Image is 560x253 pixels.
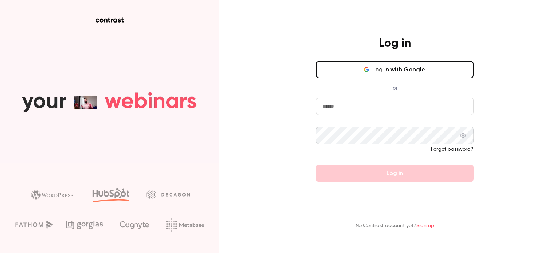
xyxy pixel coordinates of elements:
p: No Contrast account yet? [355,222,434,230]
a: Forgot password? [431,147,474,152]
img: decagon [146,190,190,198]
a: Sign up [416,223,434,228]
h4: Log in [379,36,411,51]
span: or [389,84,401,92]
button: Log in with Google [316,61,474,78]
